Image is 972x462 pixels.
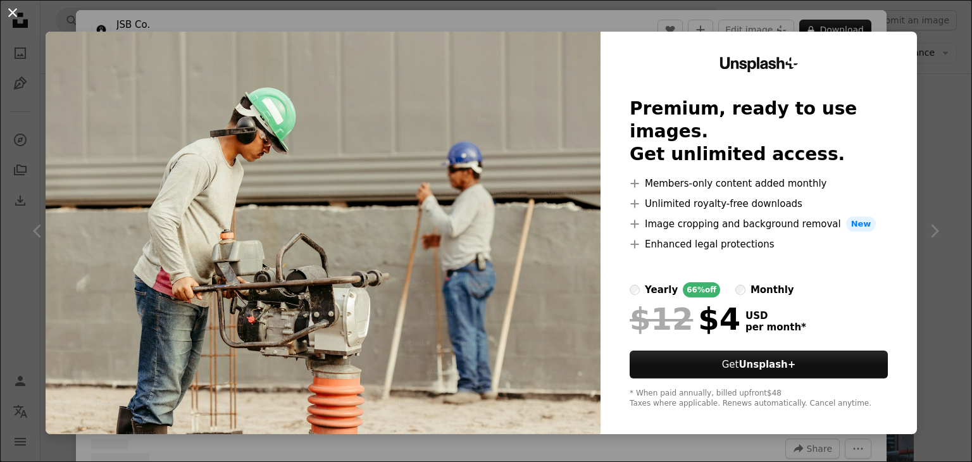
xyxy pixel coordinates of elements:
button: GetUnsplash+ [630,351,888,378]
span: per month * [745,322,806,333]
input: monthly [735,285,745,295]
strong: Unsplash+ [738,359,795,370]
div: * When paid annually, billed upfront $48 Taxes where applicable. Renews automatically. Cancel any... [630,389,888,409]
li: Unlimited royalty-free downloads [630,196,888,211]
div: yearly [645,282,678,297]
div: monthly [751,282,794,297]
span: $12 [630,303,693,335]
input: yearly66%off [630,285,640,295]
li: Members-only content added monthly [630,176,888,191]
span: New [846,216,876,232]
h2: Premium, ready to use images. Get unlimited access. [630,97,888,166]
div: $4 [630,303,740,335]
li: Enhanced legal protections [630,237,888,252]
li: Image cropping and background removal [630,216,888,232]
span: USD [745,310,806,322]
div: 66% off [683,282,720,297]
